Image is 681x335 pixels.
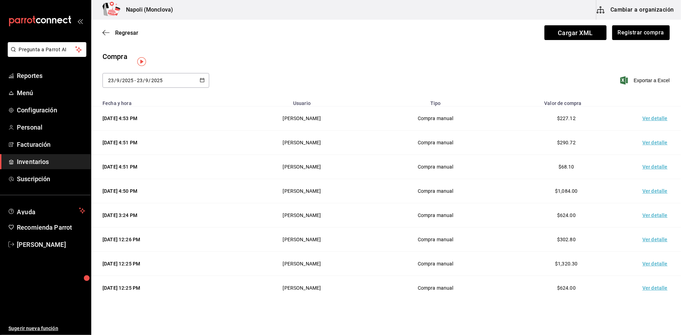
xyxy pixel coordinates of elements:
[103,260,225,267] div: [DATE] 12:25 PM
[17,223,85,232] span: Recomienda Parrot
[149,78,151,83] span: /
[108,78,114,83] input: Day
[233,179,370,203] td: [PERSON_NAME]
[17,88,85,98] span: Menú
[233,228,370,252] td: [PERSON_NAME]
[557,285,576,291] span: $624.00
[17,140,85,149] span: Facturación
[17,123,85,132] span: Personal
[5,51,86,58] a: Pregunta a Parrot AI
[120,6,173,14] h3: Napoli (Monclova)
[103,139,225,146] div: [DATE] 4:51 PM
[632,228,681,252] td: Ver detalle
[557,116,576,121] span: $227.12
[103,236,225,243] div: [DATE] 12:26 PM
[632,203,681,228] td: Ver detalle
[632,155,681,179] td: Ver detalle
[557,212,576,218] span: $624.00
[137,78,143,83] input: Day
[19,46,75,53] span: Pregunta a Parrot AI
[370,252,501,276] td: Compra manual
[632,179,681,203] td: Ver detalle
[555,261,577,267] span: $1,320.30
[103,163,225,170] div: [DATE] 4:51 PM
[557,237,576,242] span: $302.80
[120,78,122,83] span: /
[370,155,501,179] td: Compra manual
[370,276,501,300] td: Compra manual
[632,252,681,276] td: Ver detalle
[17,174,85,184] span: Suscripción
[233,131,370,155] td: [PERSON_NAME]
[233,276,370,300] td: [PERSON_NAME]
[370,228,501,252] td: Compra manual
[151,78,163,83] input: Year
[632,131,681,155] td: Ver detalle
[103,284,225,291] div: [DATE] 12:25 PM
[544,25,607,40] span: Cargar XML
[612,25,670,40] button: Registrar compra
[114,78,116,83] span: /
[233,106,370,131] td: [PERSON_NAME]
[17,206,76,215] span: Ayuda
[116,78,120,83] input: Month
[17,157,85,166] span: Inventarios
[145,78,149,83] input: Month
[17,240,85,249] span: [PERSON_NAME]
[233,96,370,106] th: Usuario
[622,76,670,85] button: Exportar a Excel
[632,106,681,131] td: Ver detalle
[233,252,370,276] td: [PERSON_NAME]
[8,42,86,57] button: Pregunta a Parrot AI
[91,96,233,106] th: Fecha y hora
[370,179,501,203] td: Compra manual
[103,188,225,195] div: [DATE] 4:50 PM
[103,51,127,62] div: Compra
[8,325,85,332] span: Sugerir nueva función
[370,106,501,131] td: Compra manual
[103,29,138,36] button: Regresar
[77,18,83,24] button: open_drawer_menu
[370,131,501,155] td: Compra manual
[17,71,85,80] span: Reportes
[632,276,681,300] td: Ver detalle
[233,155,370,179] td: [PERSON_NAME]
[122,78,134,83] input: Year
[370,203,501,228] td: Compra manual
[143,78,145,83] span: /
[137,57,146,66] img: Tooltip marker
[103,212,225,219] div: [DATE] 3:24 PM
[555,188,577,194] span: $1,084.00
[233,203,370,228] td: [PERSON_NAME]
[370,96,501,106] th: Tipo
[103,115,225,122] div: [DATE] 4:53 PM
[501,96,632,106] th: Valor de compra
[115,29,138,36] span: Regresar
[134,78,136,83] span: -
[558,164,574,170] span: $68.10
[17,105,85,115] span: Configuración
[557,140,576,145] span: $290.72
